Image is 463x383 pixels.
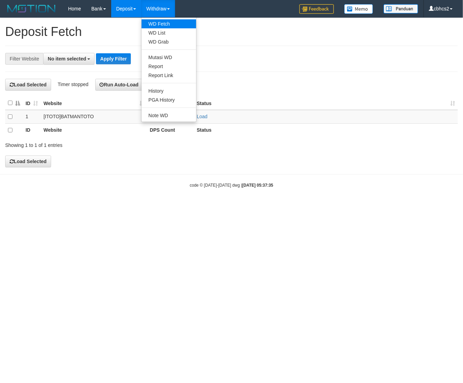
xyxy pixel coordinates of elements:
strong: [DATE] 05:37:35 [242,183,273,188]
a: PGA History [142,95,196,104]
img: Feedback.jpg [299,4,334,14]
td: [ITOTO] BATMANTOTO [41,110,147,124]
h1: Deposit Fetch [5,25,458,39]
a: WD Grab [142,37,196,46]
img: MOTION_logo.png [5,3,58,14]
button: No item selected [43,53,95,65]
div: Filter Website [5,53,43,65]
td: 1 [23,110,41,124]
a: Load [197,114,208,119]
th: Status: activate to sort column ascending [194,96,458,110]
th: Website [41,123,147,137]
img: Button%20Memo.svg [344,4,373,14]
small: code © [DATE]-[DATE] dwg | [190,183,273,188]
a: Note WD [142,111,196,120]
a: Report [142,62,196,71]
span: No item selected [48,56,86,62]
a: WD List [142,28,196,37]
a: History [142,86,196,95]
button: Load Selected [5,79,51,91]
button: Apply Filter [96,53,131,64]
th: DPS Count [147,123,194,137]
th: ID [23,123,41,137]
a: Report Link [142,71,196,80]
th: Website: activate to sort column ascending [41,96,147,110]
img: panduan.png [384,4,418,13]
button: Load Selected [5,156,51,167]
a: Mutasi WD [142,53,196,62]
span: Timer stopped [58,82,88,87]
th: ID: activate to sort column ascending [23,96,41,110]
th: Status [194,123,458,137]
div: Showing 1 to 1 of 1 entries [5,139,188,149]
button: Run Auto-Load [95,79,143,91]
a: WD Fetch [142,19,196,28]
